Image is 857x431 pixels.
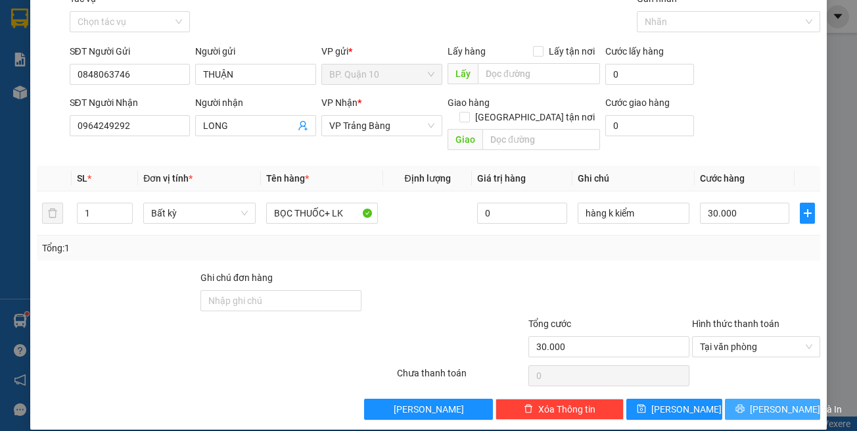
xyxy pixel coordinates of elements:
span: delete [524,404,533,415]
input: 0 [477,203,567,224]
span: In ngày: [4,95,80,103]
span: [PERSON_NAME] và In [750,402,842,417]
span: Cước hàng [700,173,745,184]
button: [PERSON_NAME] [364,399,492,420]
strong: ĐỒNG PHƯỚC [104,7,180,18]
span: Giao hàng [448,97,490,108]
input: Dọc đường [478,63,600,84]
button: plus [800,203,815,224]
div: Người nhận [195,95,316,110]
img: logo [5,8,63,66]
span: Giao [448,129,482,150]
span: Xóa Thông tin [538,402,595,417]
span: Lấy [448,63,478,84]
input: Cước lấy hàng [605,64,695,85]
span: VP Trảng Bàng [329,116,434,136]
th: Ghi chú [572,166,695,191]
span: printer [735,404,745,415]
div: Chưa thanh toán [396,366,526,389]
label: Hình thức thanh toán [692,318,779,329]
button: save[PERSON_NAME] [626,399,722,420]
span: Bến xe [GEOGRAPHIC_DATA] [104,21,177,38]
button: printer[PERSON_NAME] và In [725,399,821,420]
span: BP. Quận 10 [329,64,434,84]
span: BPQ101408250078 [66,84,143,93]
span: Định lượng [404,173,450,184]
input: Cước giao hàng [605,115,695,136]
input: VD: Bàn, Ghế [266,203,378,224]
div: SĐT Người Nhận [70,95,191,110]
button: delete [42,203,63,224]
span: [PERSON_NAME] [651,402,722,417]
span: 14:04:46 [DATE] [29,95,80,103]
span: Lấy tận nơi [544,44,600,59]
span: SL [77,173,87,184]
input: Dọc đường [482,129,600,150]
span: plus [800,208,814,218]
label: Ghi chú đơn hàng [200,272,273,283]
span: VP Nhận [321,97,358,108]
div: VP gửi [321,44,442,59]
div: SĐT Người Gửi [70,44,191,59]
span: [GEOGRAPHIC_DATA] tận nơi [470,110,600,124]
span: [PERSON_NAME] [394,402,464,417]
div: Người gửi [195,44,316,59]
span: Bất kỳ [151,203,247,223]
span: ----------------------------------------- [35,71,161,82]
span: user-add [298,120,308,131]
label: Cước giao hàng [605,97,670,108]
span: Tên hàng [266,173,309,184]
button: deleteXóa Thông tin [496,399,624,420]
div: Tổng: 1 [42,241,332,255]
span: Tại văn phòng [700,337,812,357]
span: [PERSON_NAME]: [4,85,143,93]
input: Ghi chú đơn hàng [200,290,361,311]
span: Lấy hàng [448,46,486,57]
span: Hotline: 19001152 [104,59,161,66]
span: save [637,404,646,415]
input: Ghi Chú [578,203,689,224]
span: Giá trị hàng [477,173,526,184]
span: 01 Võ Văn Truyện, KP.1, Phường 2 [104,39,181,56]
span: Đơn vị tính [143,173,193,184]
label: Cước lấy hàng [605,46,664,57]
span: Tổng cước [528,318,571,329]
